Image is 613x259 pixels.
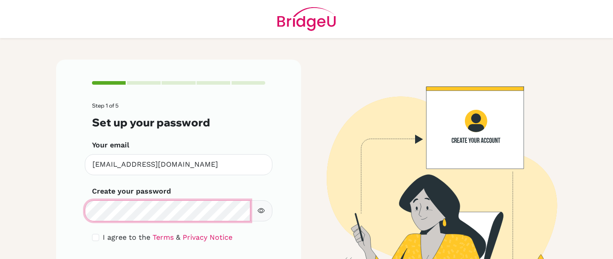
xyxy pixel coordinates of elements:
a: Terms [153,233,174,242]
label: Create your password [92,186,171,197]
label: Your email [92,140,129,151]
span: & [176,233,180,242]
span: Step 1 of 5 [92,102,118,109]
h3: Set up your password [92,116,265,129]
a: Privacy Notice [183,233,232,242]
span: I agree to the [103,233,150,242]
input: Insert your email* [85,154,272,175]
